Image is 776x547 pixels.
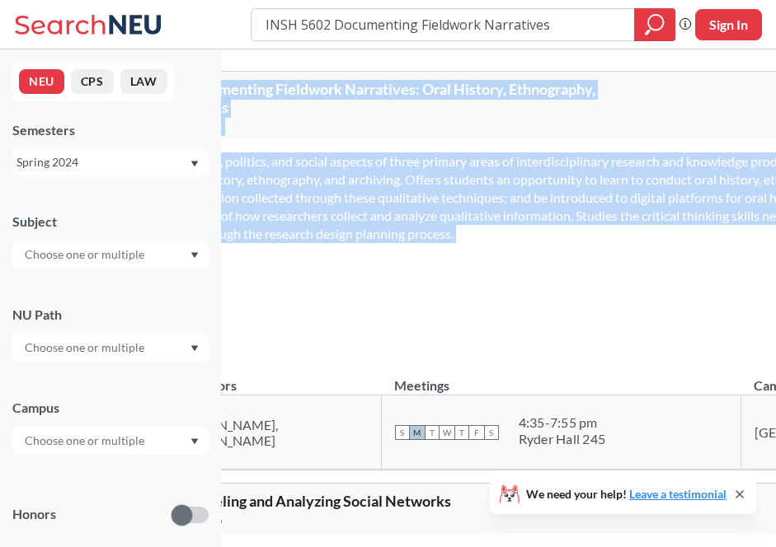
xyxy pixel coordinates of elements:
[108,492,451,510] span: INSH 6304 : Modeling and Analyzing Social Networks
[71,69,114,94] button: CPS
[12,213,209,231] div: Subject
[16,338,155,358] input: Choose one or multiple
[629,487,727,501] a: Leave a testimonial
[634,8,675,41] div: magnifying glass
[159,395,381,470] td: [PERSON_NAME], [PERSON_NAME]
[19,69,64,94] button: NEU
[526,489,727,500] span: We need your help!
[190,252,199,259] svg: Dropdown arrow
[12,306,209,324] div: NU Path
[395,425,410,440] span: S
[381,360,741,395] th: Meetings
[12,149,209,175] div: Spring 2024Dropdown arrow
[519,431,606,447] div: Ryder Hall 245
[190,345,199,352] svg: Dropdown arrow
[469,425,484,440] span: F
[645,13,665,36] svg: magnifying glass
[454,425,469,440] span: T
[12,399,209,417] div: Campus
[484,425,499,440] span: S
[16,431,155,451] input: Choose one or multiple
[440,425,454,440] span: W
[190,438,199,445] svg: Dropdown arrow
[410,425,425,440] span: M
[12,241,209,269] div: Dropdown arrow
[695,9,762,40] button: Sign In
[12,121,209,139] div: Semesters
[425,425,440,440] span: T
[16,245,155,264] input: Choose one or multiple
[120,69,167,94] button: LAW
[159,360,381,395] th: Professors
[16,153,189,171] div: Spring 2024
[108,80,595,116] span: INSH 5602 : Documenting Fieldwork Narratives: Oral History, Ethnography, Archival Practices
[264,11,622,39] input: Class, professor, course number, "phrase"
[519,414,606,431] div: 4:35 - 7:55 pm
[12,334,209,362] div: Dropdown arrow
[12,427,209,455] div: Dropdown arrow
[190,161,199,167] svg: Dropdown arrow
[12,505,56,524] p: Honors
